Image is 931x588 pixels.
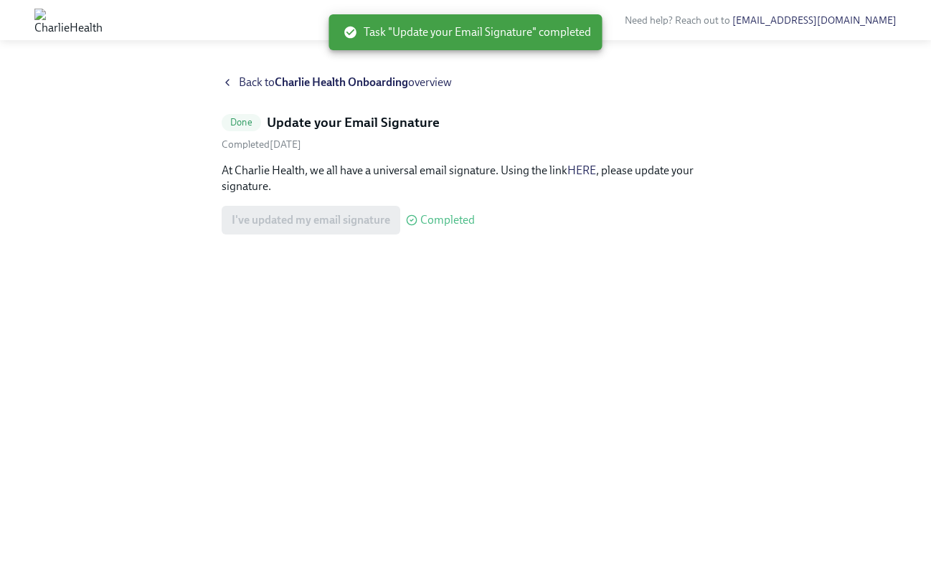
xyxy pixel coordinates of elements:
p: At Charlie Health, we all have a universal email signature. Using the link , please update your s... [222,163,709,194]
span: Done [222,117,261,128]
span: Task "Update your Email Signature" completed [344,24,591,40]
img: CharlieHealth [34,9,103,32]
span: Tuesday, October 14th 2025, 10:45 am [222,138,301,151]
strong: Charlie Health Onboarding [275,75,408,89]
a: [EMAIL_ADDRESS][DOMAIN_NAME] [732,14,897,27]
span: Completed [420,214,475,226]
span: Back to overview [239,75,452,90]
span: Need help? Reach out to [625,14,897,27]
a: Back toCharlie Health Onboardingoverview [222,75,709,90]
a: HERE [567,163,596,177]
h5: Update your Email Signature [267,113,440,132]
